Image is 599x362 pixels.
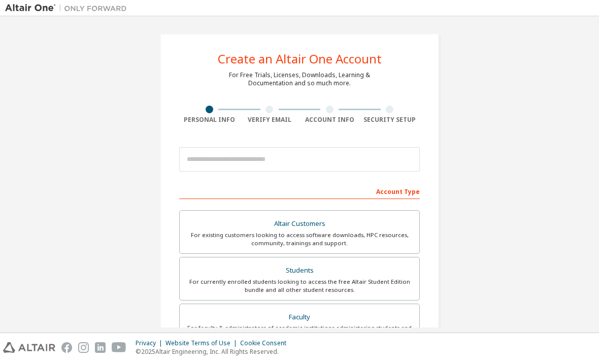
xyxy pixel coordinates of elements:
div: For Free Trials, Licenses, Downloads, Learning & Documentation and so much more. [229,71,370,87]
img: linkedin.svg [95,342,106,353]
div: Personal Info [179,116,240,124]
div: For existing customers looking to access software downloads, HPC resources, community, trainings ... [186,231,413,247]
div: Website Terms of Use [165,339,240,347]
img: Altair One [5,3,132,13]
div: For faculty & administrators of academic institutions administering students and accessing softwa... [186,324,413,340]
div: Verify Email [240,116,300,124]
img: altair_logo.svg [3,342,55,353]
div: Privacy [136,339,165,347]
div: Account Type [179,183,420,199]
div: Altair Customers [186,217,413,231]
img: instagram.svg [78,342,89,353]
div: Cookie Consent [240,339,292,347]
img: facebook.svg [61,342,72,353]
div: Faculty [186,310,413,324]
div: Create an Altair One Account [218,53,382,65]
div: Security Setup [360,116,420,124]
img: youtube.svg [112,342,126,353]
p: © 2025 Altair Engineering, Inc. All Rights Reserved. [136,347,292,356]
div: For currently enrolled students looking to access the free Altair Student Edition bundle and all ... [186,278,413,294]
div: Account Info [299,116,360,124]
div: Students [186,264,413,278]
